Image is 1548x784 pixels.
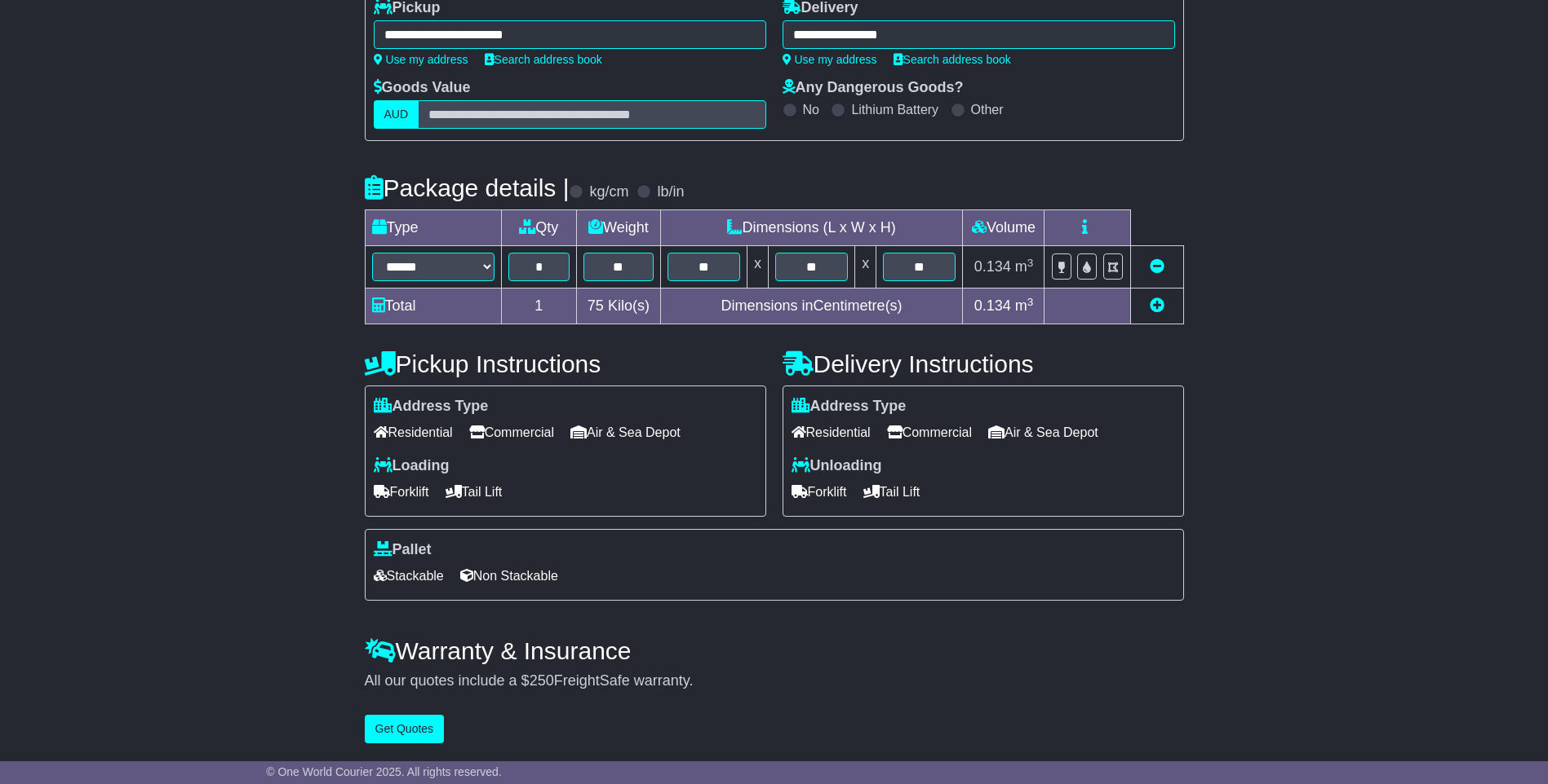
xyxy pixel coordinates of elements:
span: Residential [792,420,871,445]
h4: Warranty & Insurance [365,637,1184,664]
span: Tail Lift [863,479,920,504]
span: Forklift [374,479,429,504]
label: Address Type [374,398,489,416]
h4: Package details | [365,174,570,201]
a: Use my address [783,53,877,66]
a: Search address book [894,53,1011,66]
span: © One World Courier 2025. All rights reserved. [266,765,502,778]
td: 1 [501,288,577,324]
span: m [1015,258,1034,275]
sup: 3 [1027,296,1034,308]
td: Dimensions in Centimetre(s) [660,288,963,324]
td: Volume [963,210,1045,246]
td: Qty [501,210,577,246]
a: Remove this item [1150,258,1164,275]
label: Unloading [792,457,882,475]
label: Any Dangerous Goods? [783,79,964,97]
label: Goods Value [374,79,471,97]
span: Forklift [792,479,847,504]
a: Search address book [485,53,602,66]
span: Commercial [469,420,554,445]
h4: Pickup Instructions [365,350,766,377]
td: Dimensions (L x W x H) [660,210,963,246]
label: kg/cm [589,183,628,201]
span: 0.134 [974,258,1011,275]
span: Air & Sea Depot [988,420,1098,445]
label: Pallet [374,541,432,559]
a: Use my address [374,53,468,66]
label: Address Type [792,398,907,416]
span: Tail Lift [446,479,503,504]
label: Other [971,102,1004,117]
td: Type [365,210,501,246]
td: Weight [577,210,661,246]
span: 75 [588,297,604,314]
label: lb/in [657,183,684,201]
span: Stackable [374,563,444,588]
button: Get Quotes [365,715,445,743]
td: x [855,246,876,288]
span: 250 [530,672,554,689]
a: Add new item [1150,297,1164,314]
label: AUD [374,100,419,129]
label: No [803,102,819,117]
h4: Delivery Instructions [783,350,1184,377]
td: Total [365,288,501,324]
span: Commercial [887,420,972,445]
span: Residential [374,420,453,445]
sup: 3 [1027,257,1034,269]
span: Non Stackable [460,563,558,588]
label: Loading [374,457,450,475]
span: Air & Sea Depot [570,420,681,445]
span: 0.134 [974,297,1011,314]
td: Kilo(s) [577,288,661,324]
span: m [1015,297,1034,314]
div: All our quotes include a $ FreightSafe warranty. [365,672,1184,690]
label: Lithium Battery [851,102,938,117]
td: x [747,246,768,288]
